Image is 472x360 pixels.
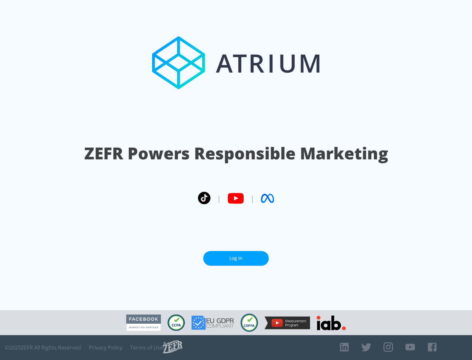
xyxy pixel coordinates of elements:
span: © 2025 ZEFR All Rights Reserved [5,344,81,351]
a: Terms of Use [130,344,163,351]
img: CCPA Compliant [167,315,185,331]
img: COPPA Compliant [241,314,258,332]
img: Facebook Marketing Partner [126,315,161,331]
a: Log In [203,251,269,266]
a: Privacy Policy [89,344,122,351]
span: | [250,193,254,203]
img: YouTube Measurement Program [265,316,310,329]
span: | [217,193,221,203]
h1: ZEFR Powers Responsible Marketing [84,142,388,165]
img: IAB [317,315,346,330]
img: GDPR Compliant [191,315,234,330]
